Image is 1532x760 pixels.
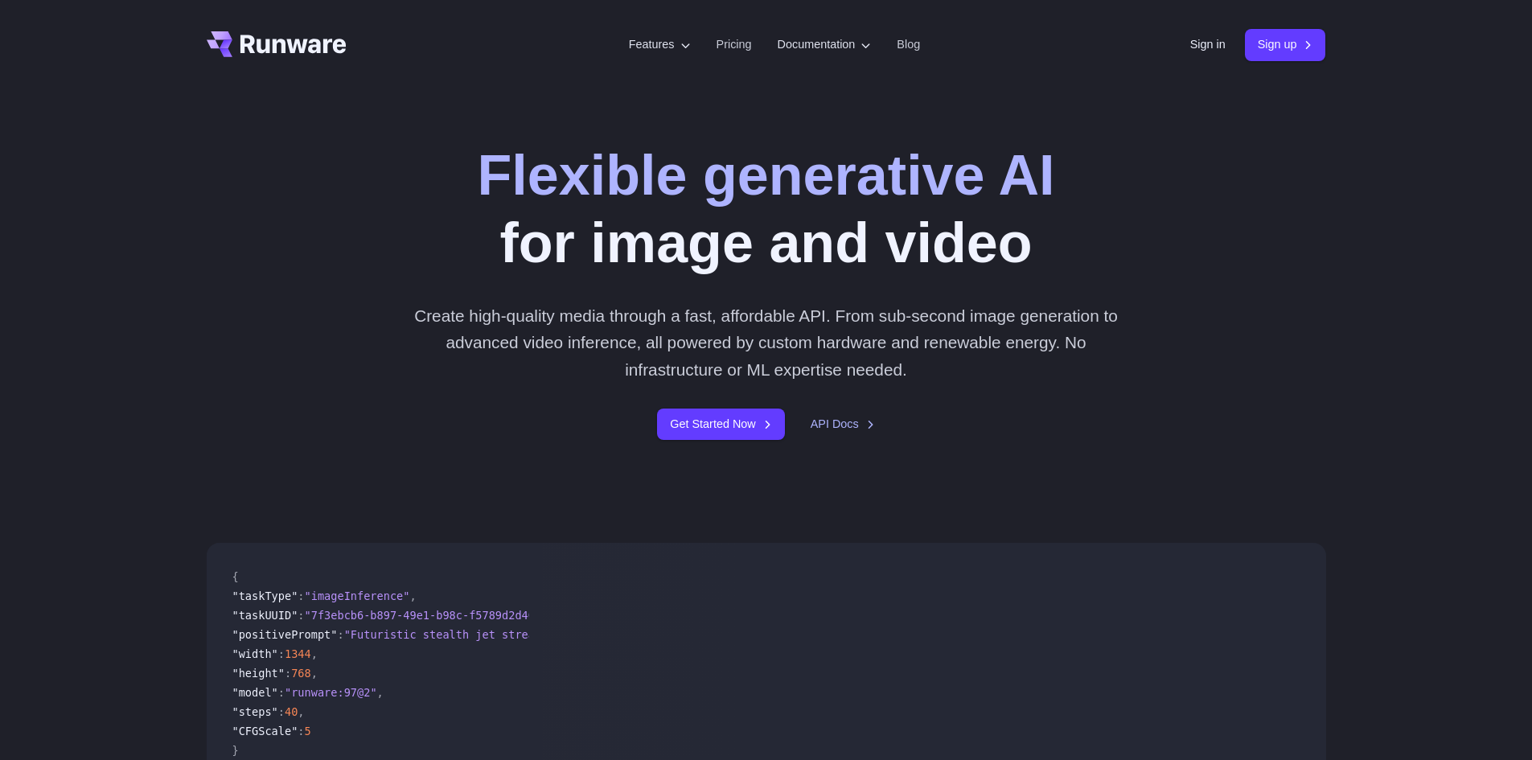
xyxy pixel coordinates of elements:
[278,686,285,699] span: :
[1245,29,1326,60] a: Sign up
[311,667,318,680] span: ,
[311,647,318,660] span: ,
[305,725,311,737] span: 5
[717,35,752,54] a: Pricing
[629,35,691,54] label: Features
[278,705,285,718] span: :
[232,647,278,660] span: "width"
[298,725,304,737] span: :
[232,686,278,699] span: "model"
[305,590,410,602] span: "imageInference"
[409,590,416,602] span: ,
[477,142,1054,277] h1: for image and video
[232,590,298,602] span: "taskType"
[778,35,872,54] label: Documentation
[278,647,285,660] span: :
[285,705,298,718] span: 40
[811,415,875,433] a: API Docs
[305,609,555,622] span: "7f3ebcb6-b897-49e1-b98c-f5789d2d40d7"
[657,409,784,440] a: Get Started Now
[344,628,943,641] span: "Futuristic stealth jet streaking through a neon-lit cityscape with glowing purple exhaust"
[337,628,343,641] span: :
[232,667,285,680] span: "height"
[298,590,304,602] span: :
[291,667,311,680] span: 768
[477,144,1054,207] strong: Flexible generative AI
[285,667,291,680] span: :
[377,686,384,699] span: ,
[408,302,1124,383] p: Create high-quality media through a fast, affordable API. From sub-second image generation to adv...
[897,35,920,54] a: Blog
[232,725,298,737] span: "CFGScale"
[232,570,239,583] span: {
[298,609,304,622] span: :
[232,609,298,622] span: "taskUUID"
[232,744,239,757] span: }
[1190,35,1226,54] a: Sign in
[285,647,311,660] span: 1344
[285,686,377,699] span: "runware:97@2"
[232,705,278,718] span: "steps"
[207,31,347,57] a: Go to /
[232,628,338,641] span: "positivePrompt"
[298,705,304,718] span: ,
